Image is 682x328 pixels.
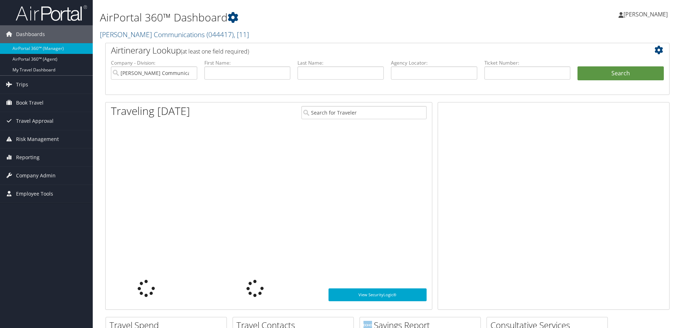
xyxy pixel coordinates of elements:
span: Employee Tools [16,185,53,203]
span: Company Admin [16,167,56,185]
span: Book Travel [16,94,44,112]
h1: Traveling [DATE] [111,104,190,118]
label: Agency Locator: [391,59,477,66]
a: [PERSON_NAME] Communications [100,30,249,39]
span: (at least one field required) [181,47,249,55]
a: [PERSON_NAME] [619,4,675,25]
button: Search [577,66,664,81]
span: Reporting [16,148,40,166]
span: , [ 11 ] [234,30,249,39]
span: Risk Management [16,130,59,148]
span: ( 044417 ) [207,30,234,39]
input: Search for Traveler [301,106,427,119]
label: Ticket Number: [484,59,571,66]
h1: AirPortal 360™ Dashboard [100,10,483,25]
span: [PERSON_NAME] [624,10,668,18]
span: Travel Approval [16,112,54,130]
span: Trips [16,76,28,94]
label: Company - Division: [111,59,197,66]
a: View SecurityLogic® [329,288,427,301]
h2: Airtinerary Lookup [111,44,617,56]
label: Last Name: [297,59,384,66]
img: airportal-logo.png [16,5,87,21]
span: Dashboards [16,25,45,43]
label: First Name: [204,59,291,66]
